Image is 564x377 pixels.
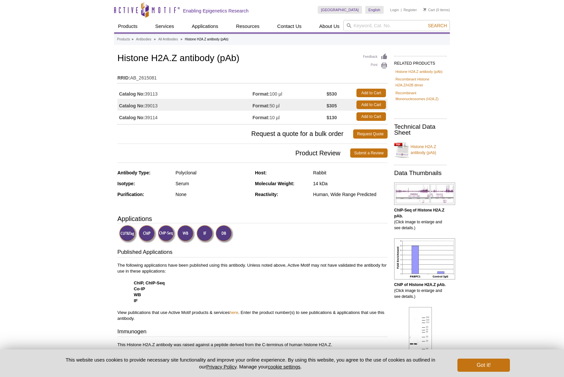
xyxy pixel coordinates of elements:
strong: Catalog No: [119,91,145,97]
a: Add to Cart [356,100,386,109]
h3: Applications [117,214,388,224]
td: 100 µl [252,87,327,99]
strong: Format: [252,115,270,121]
a: Add to Cart [356,89,386,97]
img: Your Cart [423,8,426,11]
h1: Histone H2A.Z antibody (pAb) [117,53,388,64]
h3: Published Applications [117,248,388,257]
a: Print [363,62,388,69]
a: Products [117,36,130,42]
button: Got it! [457,359,510,372]
a: Privacy Policy [206,364,236,369]
li: » [154,37,156,41]
a: English [365,6,384,14]
a: [GEOGRAPHIC_DATA] [318,6,362,14]
div: Rabbit [313,170,388,176]
b: ChIP of Histone H2A.Z pAb. [394,282,446,287]
input: Keyword, Cat. No. [343,20,450,31]
a: Recombinant Histone H2A.Z/H2B dimer [395,76,445,88]
p: This website uses cookies to provide necessary site functionality and improve your online experie... [54,356,447,370]
td: 10 µl [252,111,327,122]
a: Request Quote [353,129,388,139]
h3: Immunogen [117,328,388,337]
div: Serum [175,181,250,187]
img: ChIP Validated [138,225,156,243]
div: Polyclonal [175,170,250,176]
p: (Click image to enlarge and see details.) [394,282,447,299]
strong: $130 [327,115,337,121]
a: Contact Us [273,20,305,33]
a: Cart [423,8,435,12]
strong: Molecular Weight: [255,181,294,186]
a: here [230,310,238,315]
a: Recombinant Mononucleosomes (H2A.Z) [395,90,445,102]
a: About Us [315,20,344,33]
img: Histone H2A.Z antibody (pAb) tested by ChIP-Seq. [394,183,455,205]
a: Services [151,20,178,33]
h2: RELATED PRODUCTS [394,56,447,68]
img: CUT&Tag Validated [119,225,137,243]
button: cookie settings [268,364,300,369]
img: Dot Blot Validated [215,225,233,243]
li: » [131,37,133,41]
button: Search [426,23,449,29]
span: Request a quote for a bulk order [117,129,353,139]
strong: Isotype: [117,181,135,186]
a: Histone H2A.Z antibody (pAb) [395,69,442,75]
strong: Format: [252,91,270,97]
strong: Co-IP [134,286,145,291]
strong: Catalog No: [119,103,145,109]
strong: Purification: [117,192,144,197]
strong: $305 [327,103,337,109]
a: Resources [232,20,264,33]
li: (0 items) [423,6,450,14]
td: 39013 [117,99,252,111]
div: 14 kDa [313,181,388,187]
a: Register [403,8,417,12]
strong: ChIP, ChIP-Seq [134,280,165,285]
li: | [401,6,402,14]
h2: Technical Data Sheet [394,124,447,136]
strong: WB [134,292,141,297]
p: (Click image to enlarge and see details.) [394,207,447,231]
td: 50 µl [252,99,327,111]
li: Histone H2A.Z antibody (pAb) [185,37,229,41]
img: ChIP-Seq Validated [158,225,176,243]
a: Login [390,8,399,12]
p: The following applications have been published using this antibody. Unless noted above, Active Mo... [117,262,388,322]
img: Histone H2A.Z antibody (pAb) tested by ChIP. [394,238,455,279]
div: Human, Wide Range Predicted [313,191,388,197]
strong: RRID: [117,75,130,81]
a: Submit a Review [350,148,388,158]
a: Histone H2A.Z antibody (pAb) [394,140,447,160]
img: Immunofluorescence Validated [196,225,214,243]
strong: $530 [327,91,337,97]
strong: Reactivity: [255,192,278,197]
a: Products [114,20,141,33]
span: Search [428,23,447,28]
strong: Catalog No: [119,115,145,121]
div: None [175,191,250,197]
b: ChIP-Seq of Histone H2A.Z pAb. [394,208,444,218]
a: Feedback [363,53,388,60]
h2: Enabling Epigenetics Research [183,8,249,14]
a: All Antibodies [158,36,178,42]
p: This Histone H2A.Z antibody was raised against a peptide derived from the C-terminus of human his... [117,342,388,348]
a: Antibodies [136,36,151,42]
strong: Antibody Type: [117,170,151,175]
a: Add to Cart [356,112,386,121]
td: 39113 [117,87,252,99]
img: Western Blot Validated [177,225,195,243]
li: » [180,37,182,41]
strong: IF [134,298,138,303]
td: AB_2615081 [117,71,388,81]
strong: Host: [255,170,267,175]
strong: Format: [252,103,270,109]
img: Histone H2A.Z antibody (pAb) tested by Western blot. [409,307,432,358]
span: Product Review [117,148,350,158]
td: 39114 [117,111,252,122]
a: Applications [188,20,222,33]
h2: Data Thumbnails [394,170,447,176]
